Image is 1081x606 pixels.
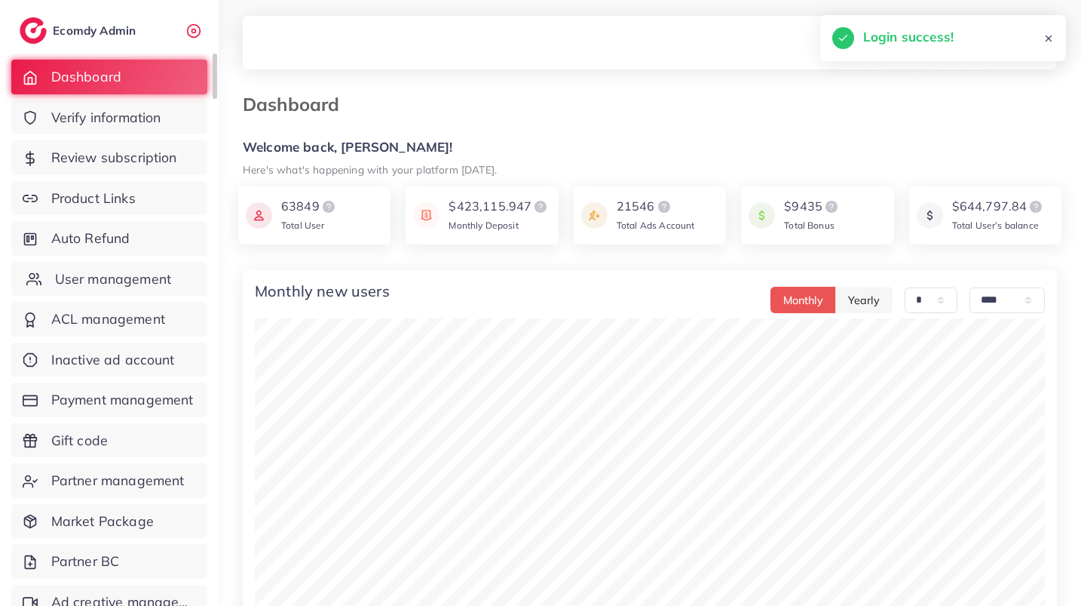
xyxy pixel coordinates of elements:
[51,229,130,248] span: Auto Refund
[784,198,841,216] div: $9435
[917,198,943,233] img: icon payment
[51,148,177,168] span: Review subscription
[55,269,171,289] span: User management
[243,140,1057,155] h5: Welcome back, [PERSON_NAME]!
[243,163,497,176] small: Here's what's happening with your platform [DATE].
[749,198,775,233] img: icon payment
[11,302,207,337] a: ACL management
[449,198,550,216] div: $423,115.947
[51,512,154,531] span: Market Package
[11,383,207,417] a: Payment management
[11,504,207,539] a: Market Package
[51,108,161,128] span: Verify information
[51,471,185,491] span: Partner management
[11,544,207,579] a: Partner BC
[11,463,207,498] a: Partner management
[53,23,139,38] h2: Ecomdy Admin
[255,282,390,300] h4: Monthly new users
[11,221,207,256] a: Auto Refund
[246,198,272,233] img: icon payment
[655,198,673,216] img: logo
[11,181,207,216] a: Product Links
[531,198,550,216] img: logo
[320,198,338,216] img: logo
[822,198,841,216] img: logo
[11,343,207,377] a: Inactive ad account
[449,220,518,231] span: Monthly Deposit
[784,220,834,231] span: Total Bonus
[952,198,1046,216] div: $644,797.84
[51,390,194,410] span: Payment management
[51,350,175,370] span: Inactive ad account
[863,27,954,47] h5: Login success!
[11,423,207,458] a: Gift code
[952,220,1039,231] span: Total User’s balance
[581,198,608,233] img: icon payment
[281,220,325,231] span: Total User
[243,94,351,115] h3: Dashboard
[11,262,207,297] a: User management
[51,189,136,208] span: Product Links
[617,220,695,231] span: Total Ads Account
[1027,198,1045,216] img: logo
[281,198,338,216] div: 63849
[51,309,165,329] span: ACL management
[51,552,120,571] span: Partner BC
[51,431,108,451] span: Gift code
[11,60,207,94] a: Dashboard
[11,140,207,175] a: Review subscription
[20,17,47,44] img: logo
[51,67,121,87] span: Dashboard
[20,17,139,44] a: logoEcomdy Admin
[770,287,836,313] button: Monthly
[413,198,439,233] img: icon payment
[617,198,695,216] div: 21546
[11,100,207,135] a: Verify information
[835,287,893,313] button: Yearly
